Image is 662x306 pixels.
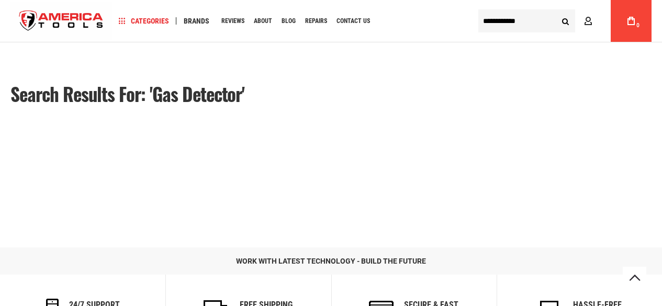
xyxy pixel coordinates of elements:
a: Brands [179,14,214,28]
span: 0 [636,22,639,28]
a: Contact Us [332,14,375,28]
a: Blog [277,14,300,28]
span: Search results for: 'gas detector' [10,80,244,107]
span: Contact Us [336,18,370,24]
a: About [249,14,277,28]
a: Categories [114,14,174,28]
span: Repairs [305,18,327,24]
span: Categories [119,17,169,25]
a: store logo [10,2,112,41]
span: About [254,18,272,24]
span: Blog [282,18,296,24]
a: Repairs [300,14,332,28]
a: Reviews [217,14,249,28]
button: Search [555,11,575,31]
img: America Tools [10,2,112,41]
span: Brands [184,17,209,25]
span: Reviews [221,18,244,24]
